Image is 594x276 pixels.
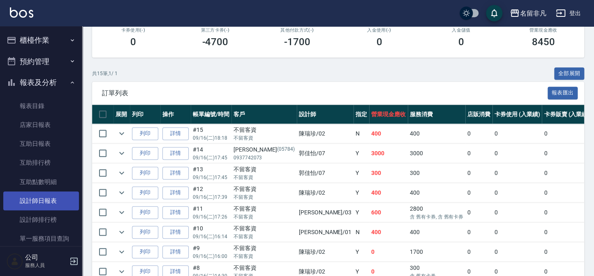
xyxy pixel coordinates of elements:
[492,203,542,222] td: 0
[7,253,23,269] img: Person
[369,183,408,202] td: 400
[542,203,592,222] td: 0
[184,28,247,33] h2: 第三方卡券(-)
[512,28,575,33] h2: 營業現金應收
[554,67,585,80] button: 全部展開
[297,163,354,183] td: 郭佳怡 /07
[369,124,408,143] td: 400
[284,36,310,48] h3: -1700
[465,223,492,242] td: 0
[132,226,158,239] button: 列印
[132,206,158,219] button: 列印
[160,105,191,124] th: 操作
[3,97,79,115] a: 報表目錄
[162,167,189,179] a: 詳情
[369,163,408,183] td: 300
[542,105,592,124] th: 卡券販賣 (入業績)
[532,36,555,48] h3: 8450
[3,191,79,210] a: 設計師日報表
[548,89,578,97] a: 報表匯出
[266,28,328,33] h2: 其他付款方式(-)
[233,264,295,272] div: 不留客資
[542,124,592,143] td: 0
[191,183,231,202] td: #12
[410,213,463,221] p: 含 舊有卡券, 含 舊有卡券
[116,147,128,159] button: expand row
[233,174,295,181] p: 不留客資
[3,72,79,93] button: 報表及分析
[132,167,158,179] button: 列印
[492,163,542,183] td: 0
[116,186,128,199] button: expand row
[408,144,465,163] td: 3000
[548,87,578,99] button: 報表匯出
[231,105,297,124] th: 客戶
[408,183,465,202] td: 400
[92,70,118,77] p: 共 15 筆, 1 / 1
[3,229,79,248] a: 單一服務項目查詢
[430,28,492,33] h2: 入金儲值
[130,105,160,124] th: 列印
[297,105,354,124] th: 設計師
[233,213,295,221] p: 不留客資
[465,124,492,143] td: 0
[354,242,369,262] td: Y
[369,242,408,262] td: 0
[458,36,464,48] h3: 0
[542,183,592,202] td: 0
[102,28,164,33] h2: 卡券使用(-)
[116,127,128,140] button: expand row
[369,105,408,124] th: 營業現金應收
[492,223,542,242] td: 0
[233,233,295,240] p: 不留客資
[408,242,465,262] td: 1700
[191,124,231,143] td: #15
[408,203,465,222] td: 2800
[506,5,549,22] button: 名留非凡
[354,163,369,183] td: Y
[520,8,546,18] div: 名留非凡
[376,36,382,48] h3: 0
[130,36,136,48] h3: 0
[162,127,189,140] a: 詳情
[191,163,231,183] td: #13
[132,246,158,258] button: 列印
[492,124,542,143] td: 0
[193,253,229,260] p: 09/16 (二) 16:00
[492,144,542,163] td: 0
[132,127,158,140] button: 列印
[465,144,492,163] td: 0
[408,124,465,143] td: 400
[3,134,79,153] a: 互助日報表
[297,223,354,242] td: [PERSON_NAME] /01
[233,134,295,142] p: 不留客資
[162,147,189,160] a: 詳情
[297,242,354,262] td: 陳瑞珍 /02
[354,223,369,242] td: N
[191,223,231,242] td: #10
[25,262,67,269] p: 服務人員
[233,205,295,213] div: 不留客資
[465,183,492,202] td: 0
[193,154,229,161] p: 09/16 (二) 17:45
[354,124,369,143] td: N
[408,163,465,183] td: 300
[233,126,295,134] div: 不留客資
[233,185,295,193] div: 不留客資
[552,6,584,21] button: 登出
[202,36,228,48] h3: -4700
[3,210,79,229] a: 設計師排行榜
[233,154,295,161] p: 0937742073
[191,105,231,124] th: 帳單編號/時間
[542,163,592,183] td: 0
[354,144,369,163] td: Y
[191,144,231,163] td: #14
[297,203,354,222] td: [PERSON_NAME] /03
[162,206,189,219] a: 詳情
[492,105,542,124] th: 卡券使用 (入業績)
[492,183,542,202] td: 0
[193,213,229,221] p: 09/16 (二) 17:26
[542,242,592,262] td: 0
[465,163,492,183] td: 0
[369,203,408,222] td: 600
